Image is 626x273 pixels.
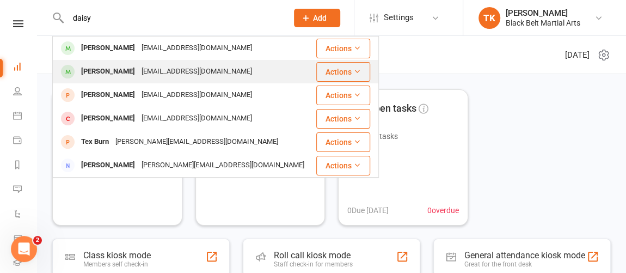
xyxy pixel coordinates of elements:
[138,40,255,56] div: [EMAIL_ADDRESS][DOMAIN_NAME]
[13,129,38,154] a: Payments
[316,156,370,175] button: Actions
[361,132,398,141] span: Open tasks
[316,132,370,152] button: Actions
[13,154,38,178] a: Reports
[13,56,38,80] a: Dashboard
[347,204,389,216] span: 0 Due [DATE]
[316,62,370,82] button: Actions
[565,48,590,62] span: [DATE]
[11,236,37,262] iframe: Intercom live chat
[78,64,138,80] div: [PERSON_NAME]
[78,111,138,126] div: [PERSON_NAME]
[506,8,580,18] div: [PERSON_NAME]
[294,9,340,27] button: Add
[83,250,151,260] div: Class kiosk mode
[274,250,353,260] div: Roll call kiosk mode
[316,39,370,58] button: Actions
[78,157,138,173] div: [PERSON_NAME]
[464,250,585,260] div: General attendance kiosk mode
[33,236,42,245] span: 2
[138,157,308,173] div: [PERSON_NAME][EMAIL_ADDRESS][DOMAIN_NAME]
[83,260,151,268] div: Members self check-in
[464,260,585,268] div: Great for the front desk
[13,105,38,129] a: Calendar
[316,109,370,129] button: Actions
[13,227,38,252] a: Product Sales
[347,101,416,117] span: Your open tasks
[138,111,255,126] div: [EMAIL_ADDRESS][DOMAIN_NAME]
[13,80,38,105] a: People
[138,87,255,103] div: [EMAIL_ADDRESS][DOMAIN_NAME]
[316,86,370,105] button: Actions
[478,7,500,29] div: TK
[427,204,459,216] span: 0 overdue
[313,14,327,22] span: Add
[78,87,138,103] div: [PERSON_NAME]
[78,134,112,150] div: Tex Burn
[506,18,580,28] div: Black Belt Martial Arts
[384,5,414,30] span: Settings
[138,64,255,80] div: [EMAIL_ADDRESS][DOMAIN_NAME]
[274,260,353,268] div: Staff check-in for members
[112,134,281,150] div: [PERSON_NAME][EMAIL_ADDRESS][DOMAIN_NAME]
[78,40,138,56] div: [PERSON_NAME]
[65,10,280,26] input: Search...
